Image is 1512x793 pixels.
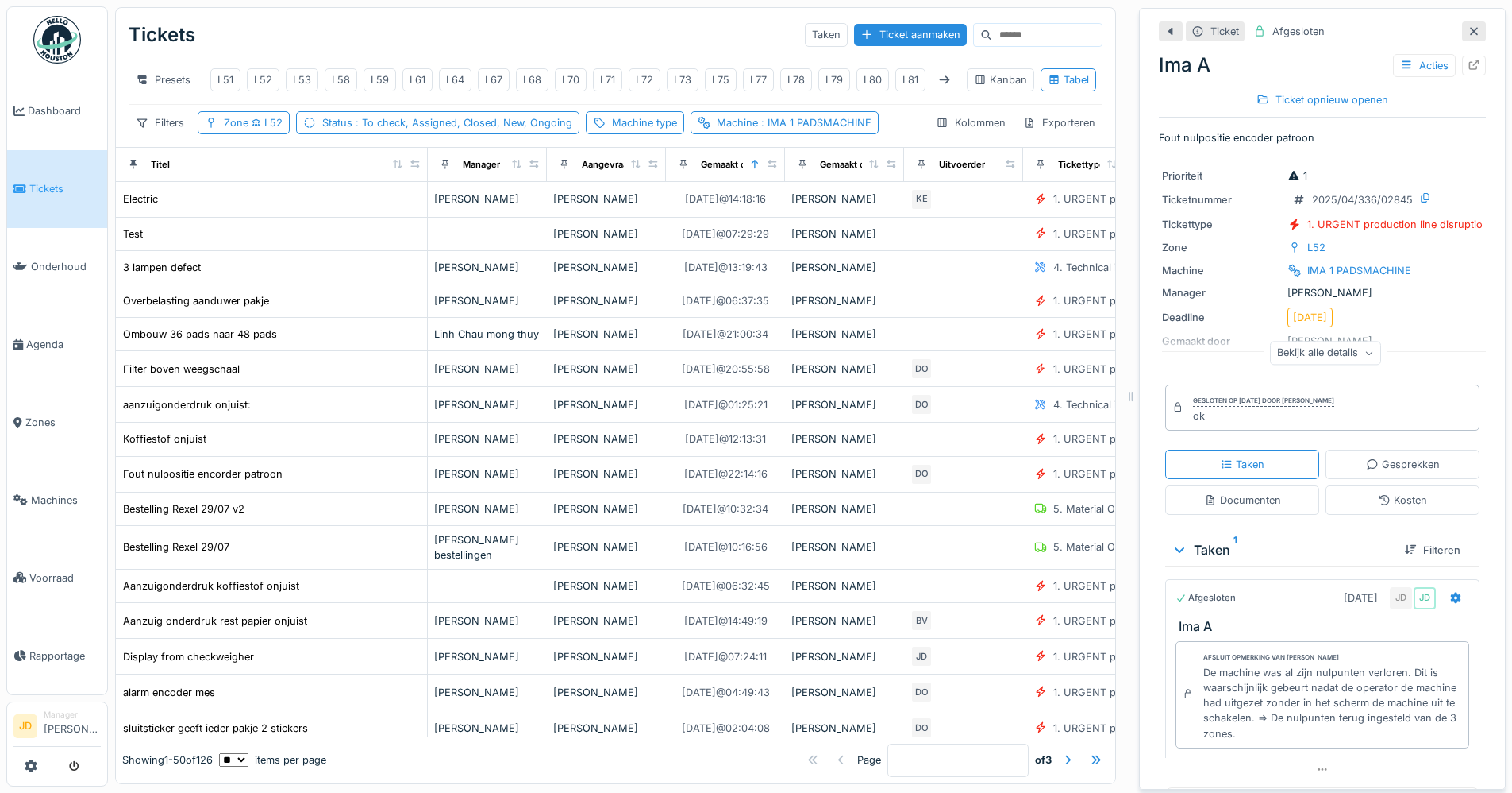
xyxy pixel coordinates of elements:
div: Fout nulpositie encorder patroon [123,466,283,482]
div: 2025/04/336/02845 [1312,192,1413,207]
div: Ticketnummer [1162,192,1281,207]
div: Ticket aanmaken [854,24,967,45]
div: [PERSON_NAME] [791,191,898,207]
div: L71 [600,72,615,87]
div: Zone [224,115,283,130]
li: JD [13,714,37,738]
div: [PERSON_NAME] [434,721,541,736]
div: [DATE] @ 06:32:45 [682,578,770,594]
a: Rapportage [7,617,107,694]
div: Tabel [1048,72,1089,87]
div: DO [910,393,933,416]
div: Showing 1 - 50 of 126 [122,752,213,768]
div: JD [1390,587,1412,609]
div: DO [910,358,933,380]
sup: 1 [1233,540,1237,559]
div: Ticket opnieuw openen [1250,89,1395,110]
div: [PERSON_NAME] [791,578,898,594]
div: [PERSON_NAME] [1162,285,1483,300]
div: Gemaakt door [820,158,879,172]
a: Dashboard [7,72,107,150]
div: 4. Technical issue [1053,397,1140,412]
div: [PERSON_NAME] [791,431,898,447]
div: Electric [123,191,158,207]
div: Page [857,752,881,768]
div: [DATE] @ 22:14:16 [684,466,768,482]
div: L81 [902,72,918,87]
div: [DATE] [1293,310,1327,325]
div: [PERSON_NAME] [434,466,541,482]
div: [DATE] @ 01:25:21 [684,397,768,412]
a: Zones [7,384,107,462]
div: L75 [712,72,729,87]
div: Uitvoerder [939,158,985,172]
div: [PERSON_NAME] [553,613,660,629]
div: Machine [1162,263,1281,278]
div: [DATE] @ 14:49:19 [684,613,768,629]
div: 1 [1287,168,1307,184]
div: Manager [44,709,101,721]
div: L61 [410,72,425,87]
img: Badge_color-CXgf-gQk.svg [33,16,81,64]
div: [PERSON_NAME] [434,613,541,629]
div: BV [910,609,933,632]
span: Voorraad [29,571,101,586]
div: [DATE] @ 07:24:11 [684,649,767,664]
a: Machines [7,462,107,540]
div: Ombouw 36 pads naar 48 pads [123,327,277,342]
div: [DATE] @ 10:32:34 [683,501,768,516]
div: L64 [446,72,464,87]
div: Kanban [974,72,1027,87]
div: [PERSON_NAME] [791,397,898,412]
div: alarm encoder mes [123,685,215,700]
div: Linh Chau mong thuy [434,327,541,342]
div: 1. URGENT production line disruption [1053,362,1235,377]
div: [DATE] @ 02:04:08 [682,721,770,736]
div: [PERSON_NAME] [553,501,660,516]
div: 1. URGENT production line disruption [1053,578,1235,594]
div: L73 [674,72,691,87]
div: [PERSON_NAME] [791,327,898,342]
div: L72 [636,72,653,87]
div: [PERSON_NAME] [791,293,898,308]
div: L53 [293,72,311,87]
div: L79 [825,72,843,87]
div: 1. URGENT production line disruption [1053,327,1235,342]
span: Machines [31,493,101,508]
div: Test [123,226,143,242]
div: [PERSON_NAME] [553,327,660,342]
div: Bestelling Rexel 29/07 [123,540,229,555]
div: 4. Technical issue [1053,260,1140,275]
a: Agenda [7,306,107,384]
div: Zone [1162,240,1281,255]
div: 1. URGENT production line disruption [1053,293,1235,308]
div: L51 [217,72,233,87]
a: JD Manager[PERSON_NAME] [13,709,101,747]
div: Afgesloten [1175,591,1236,605]
div: L67 [485,72,502,87]
div: Taken [805,23,848,46]
p: Fout nulpositie encoder patroon [1159,130,1486,145]
div: Gesloten op [DATE] door [PERSON_NAME] [1193,396,1334,407]
div: L68 [523,72,541,87]
div: L52 [254,72,272,87]
div: Gemaakt op [701,158,752,172]
div: De machine was al zijn nulpunten verloren. Dit is waarschijnlijk gebeurt nadat de operator de mac... [1203,665,1462,741]
div: Aanzuig onderdruk rest papier onjuist [123,613,307,629]
div: [PERSON_NAME] [791,540,898,555]
div: Tickettype [1162,217,1281,232]
div: [DATE] @ 20:55:58 [682,362,770,377]
div: L58 [332,72,350,87]
span: Dashboard [28,103,101,118]
div: Filteren [1398,540,1467,561]
div: items per page [219,752,326,768]
div: [PERSON_NAME] [553,649,660,664]
div: [PERSON_NAME] [791,466,898,482]
h3: Ima A [1179,619,1472,634]
div: Afgesloten [1272,24,1325,39]
div: Manager [463,158,500,172]
span: L52 [248,117,283,129]
div: Overbelasting aanduwer pakje [123,293,269,308]
div: 1. URGENT production line disruption [1053,721,1235,736]
div: [PERSON_NAME] [434,649,541,664]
